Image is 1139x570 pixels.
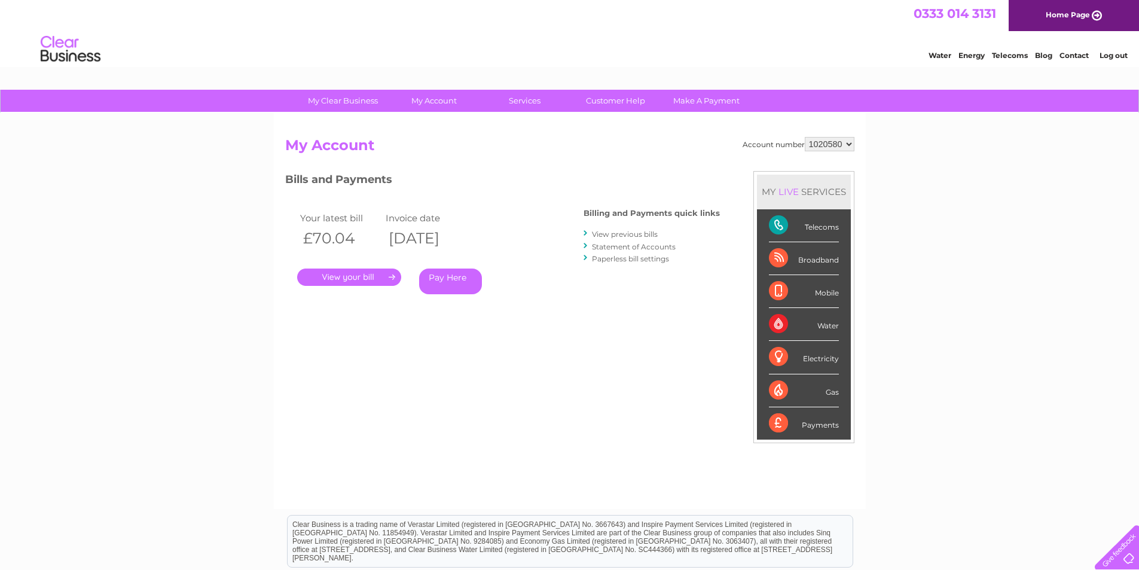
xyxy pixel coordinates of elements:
[992,51,1028,60] a: Telecoms
[383,226,469,251] th: [DATE]
[769,275,839,308] div: Mobile
[592,254,669,263] a: Paperless bill settings
[419,269,482,294] a: Pay Here
[1035,51,1052,60] a: Blog
[776,186,801,197] div: LIVE
[914,6,996,21] a: 0333 014 3131
[297,269,401,286] a: .
[566,90,665,112] a: Customer Help
[584,209,720,218] h4: Billing and Payments quick links
[297,210,383,226] td: Your latest bill
[1059,51,1089,60] a: Contact
[294,90,392,112] a: My Clear Business
[297,226,383,251] th: £70.04
[1100,51,1128,60] a: Log out
[958,51,985,60] a: Energy
[40,31,101,68] img: logo.png
[384,90,483,112] a: My Account
[288,7,853,58] div: Clear Business is a trading name of Verastar Limited (registered in [GEOGRAPHIC_DATA] No. 3667643...
[285,171,720,192] h3: Bills and Payments
[769,209,839,242] div: Telecoms
[285,137,854,160] h2: My Account
[929,51,951,60] a: Water
[383,210,469,226] td: Invoice date
[592,230,658,239] a: View previous bills
[475,90,574,112] a: Services
[657,90,756,112] a: Make A Payment
[769,374,839,407] div: Gas
[757,175,851,209] div: MY SERVICES
[769,242,839,275] div: Broadband
[769,407,839,440] div: Payments
[743,137,854,151] div: Account number
[592,242,676,251] a: Statement of Accounts
[769,308,839,341] div: Water
[769,341,839,374] div: Electricity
